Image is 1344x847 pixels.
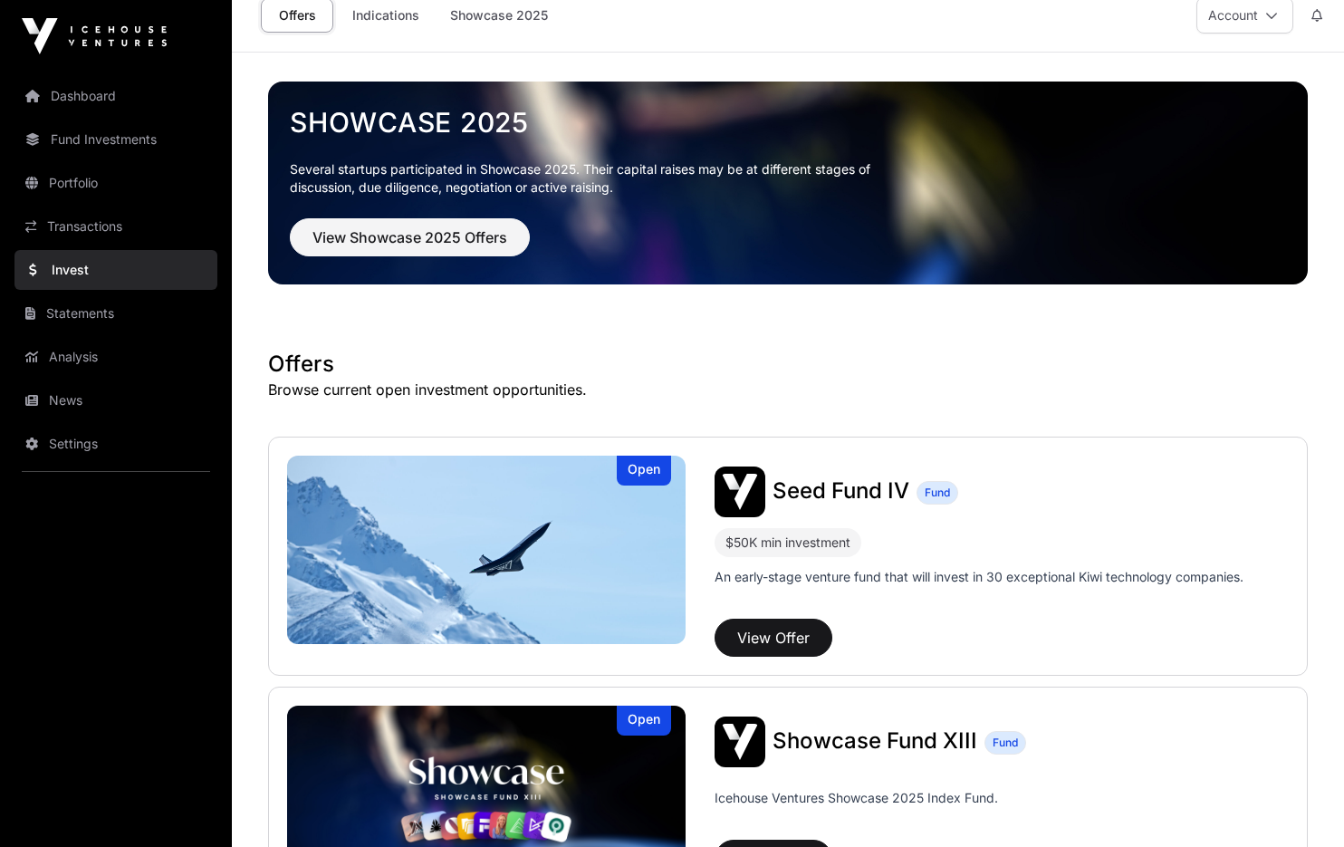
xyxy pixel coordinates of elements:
img: Showcase 2025 [268,82,1308,284]
h1: Offers [268,350,1308,379]
img: Seed Fund IV [715,467,765,517]
iframe: Chat Widget [1253,760,1344,847]
span: Showcase Fund XIII [773,727,977,754]
button: View Showcase 2025 Offers [290,218,530,256]
a: News [14,380,217,420]
img: Seed Fund IV [287,456,686,644]
a: Fund Investments [14,120,217,159]
div: $50K min investment [715,528,861,557]
div: Open [617,706,671,736]
span: Seed Fund IV [773,477,909,504]
a: Seed Fund IVOpen [287,456,686,644]
p: An early-stage venture fund that will invest in 30 exceptional Kiwi technology companies. [715,568,1243,586]
a: Showcase Fund XIII [773,730,977,754]
span: View Showcase 2025 Offers [312,226,507,248]
span: Fund [925,486,950,500]
a: Statements [14,294,217,333]
img: Showcase Fund XIII [715,717,765,767]
img: Icehouse Ventures Logo [22,18,167,54]
a: Showcase 2025 [290,106,1286,139]
div: Open [617,456,671,486]
a: View Showcase 2025 Offers [290,236,530,255]
a: Settings [14,424,217,464]
a: Invest [14,250,217,290]
a: Portfolio [14,163,217,203]
button: View Offer [715,619,832,657]
p: Browse current open investment opportunities. [268,379,1308,400]
a: Dashboard [14,76,217,116]
a: Seed Fund IV [773,480,909,504]
span: Fund [993,736,1018,750]
a: Transactions [14,207,217,246]
a: Analysis [14,337,217,377]
div: $50K min investment [725,532,850,553]
p: Several startups participated in Showcase 2025. Their capital raises may be at different stages o... [290,160,898,197]
p: Icehouse Ventures Showcase 2025 Index Fund. [715,789,998,807]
